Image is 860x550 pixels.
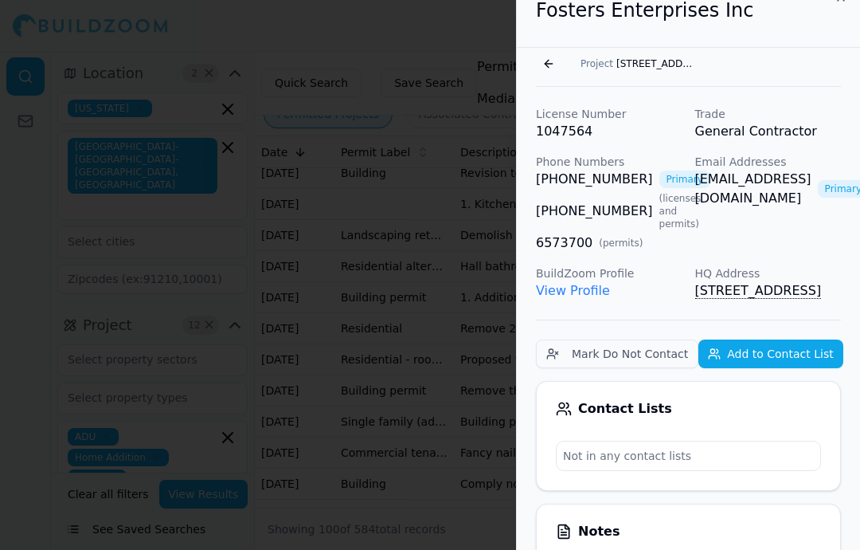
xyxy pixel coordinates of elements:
p: Phone Numbers [536,154,682,170]
p: Not in any contact lists [557,442,820,470]
a: [PHONE_NUMBER] [536,170,653,189]
div: Contact Lists [556,401,821,417]
p: Email Addresses [695,154,842,170]
p: HQ Address [695,265,842,281]
button: Add to Contact List [698,340,842,368]
span: [STREET_ADDRESS][PERSON_NAME] [616,57,696,70]
p: Trade [695,106,842,122]
span: Project [580,57,613,70]
span: ( permits ) [599,237,643,249]
div: Notes [556,524,821,540]
a: 6573700 [536,234,592,253]
span: ( licenses and permits ) [659,192,702,230]
p: License Number [536,106,682,122]
a: [EMAIL_ADDRESS][DOMAIN_NAME] [695,170,811,208]
p: 1047564 [536,122,682,141]
a: View Profile [536,283,610,298]
a: [PHONE_NUMBER] [536,202,653,221]
p: General Contractor [695,122,842,141]
button: Project[STREET_ADDRESS][PERSON_NAME] [571,53,706,75]
span: Primary [659,171,710,188]
p: BuildZoom Profile [536,265,682,281]
button: Mark Do Not Contact [536,340,698,368]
